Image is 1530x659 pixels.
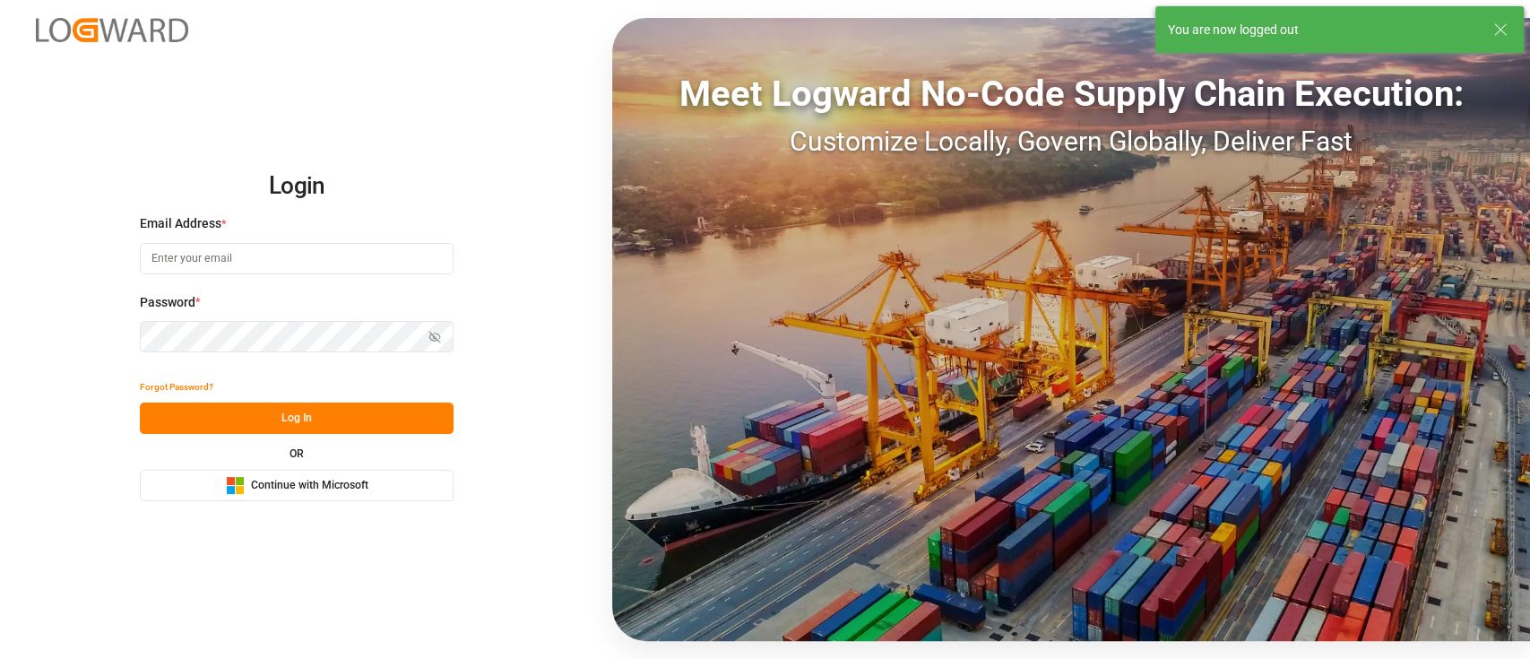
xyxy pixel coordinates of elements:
div: Meet Logward No-Code Supply Chain Execution: [612,67,1530,121]
input: Enter your email [140,243,454,274]
div: Customize Locally, Govern Globally, Deliver Fast [612,121,1530,161]
button: Forgot Password? [140,371,213,403]
span: Email Address [140,214,221,233]
img: Logward_new_orange.png [36,18,188,42]
button: Continue with Microsoft [140,470,454,501]
span: Continue with Microsoft [251,478,368,494]
span: Password [140,293,195,312]
small: OR [290,448,304,459]
button: Log In [140,403,454,434]
h2: Login [140,158,454,215]
div: You are now logged out [1168,21,1476,39]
